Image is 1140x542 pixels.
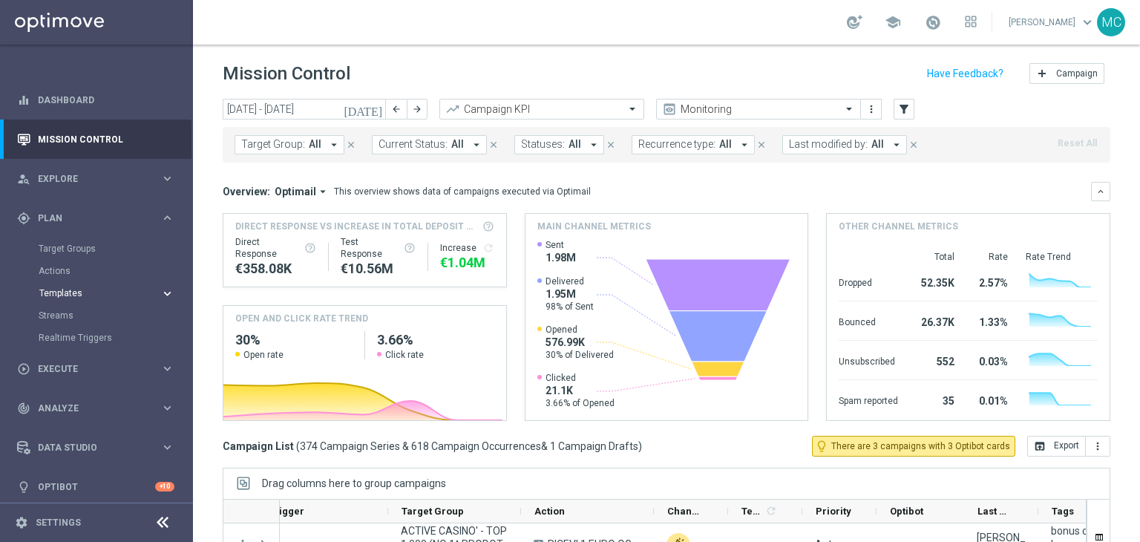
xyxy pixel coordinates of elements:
div: €358,075 [235,260,316,278]
span: Target Group [402,506,464,517]
i: [DATE] [344,102,384,116]
div: 2.57% [972,270,1008,293]
a: Realtime Triggers [39,332,154,344]
span: Sent [546,239,576,251]
button: close [755,137,768,153]
span: Priority [816,506,851,517]
span: Plan [38,214,160,223]
div: Rate Trend [1026,251,1098,263]
div: Bounced [839,309,898,333]
span: Campaign [1056,68,1098,79]
i: close [346,140,356,150]
div: 26.37K [916,309,954,333]
span: Last modified by: [789,138,868,151]
span: Statuses: [521,138,565,151]
div: Dashboard [17,80,174,120]
div: Templates [39,282,191,304]
button: more_vert [864,100,879,118]
span: All [569,138,581,151]
button: play_circle_outline Execute keyboard_arrow_right [16,363,175,375]
button: lightbulb_outline There are 3 campaigns with 3 Optibot cards [812,436,1015,457]
span: Clicked [546,372,615,384]
span: Templates [39,289,145,298]
i: refresh [765,505,777,517]
i: arrow_drop_down [316,185,330,198]
div: Data Studio [17,441,160,454]
i: equalizer [17,94,30,107]
div: Rate [972,251,1008,263]
i: preview [662,102,677,117]
i: settings [15,516,28,529]
a: [PERSON_NAME]keyboard_arrow_down [1007,11,1097,33]
span: Direct Response VS Increase In Total Deposit Amount [235,220,478,233]
i: keyboard_arrow_right [160,401,174,415]
a: Dashboard [38,80,174,120]
a: Optibot [38,467,155,506]
input: Select date range [223,99,386,120]
span: All [451,138,464,151]
i: keyboard_arrow_right [160,287,174,301]
div: Explore [17,172,160,186]
span: Recurrence type: [638,138,715,151]
button: filter_alt [894,99,914,120]
div: Total [916,251,954,263]
multiple-options-button: Export to CSV [1027,440,1110,451]
button: Current Status: All arrow_drop_down [372,135,487,154]
span: Tags [1052,506,1074,517]
i: close [488,140,499,150]
div: This overview shows data of campaigns executed via Optimail [334,185,591,198]
div: 52.35K [916,270,954,293]
h3: Overview: [223,185,270,198]
span: Target Group: [241,138,305,151]
a: Target Groups [39,243,154,255]
i: more_vert [865,103,877,115]
div: Optibot [17,467,174,506]
i: lightbulb [17,480,30,494]
button: lightbulb Optibot +10 [16,481,175,493]
button: Mission Control [16,134,175,146]
i: arrow_drop_down [327,138,341,151]
i: open_in_browser [1034,440,1046,452]
button: Data Studio keyboard_arrow_right [16,442,175,454]
span: 1.95M [546,287,594,301]
i: filter_alt [897,102,911,116]
h2: 30% [235,331,353,349]
div: gps_fixed Plan keyboard_arrow_right [16,212,175,224]
button: Recurrence type: All arrow_drop_down [632,135,755,154]
button: add Campaign [1029,63,1104,84]
span: keyboard_arrow_down [1079,14,1095,30]
button: Last modified by: All arrow_drop_down [782,135,907,154]
div: equalizer Dashboard [16,94,175,106]
div: Target Groups [39,238,191,260]
i: arrow_drop_down [470,138,483,151]
i: refresh [482,242,494,254]
span: ( [296,440,300,453]
a: Actions [39,265,154,277]
span: Open rate [243,349,284,361]
ng-select: Monitoring [656,99,861,120]
div: MC [1097,8,1125,36]
div: €1,041,102 [440,254,494,272]
button: close [487,137,500,153]
i: arrow_drop_down [738,138,751,151]
button: Statuses: All arrow_drop_down [514,135,604,154]
span: Explore [38,174,160,183]
span: Calculate column [763,503,777,519]
div: Row Groups [262,477,446,489]
span: 98% of Sent [546,301,594,313]
div: 0.01% [972,388,1008,411]
h4: Main channel metrics [537,220,651,233]
span: Channel [667,506,703,517]
span: Optibot [890,506,923,517]
div: Direct Response [235,236,316,260]
div: track_changes Analyze keyboard_arrow_right [16,402,175,414]
span: 374 Campaign Series & 618 Campaign Occurrences [300,440,541,453]
span: Action [534,506,565,517]
i: add [1036,68,1048,79]
i: trending_up [445,102,460,117]
div: Execute [17,362,160,376]
ng-select: Campaign KPI [439,99,644,120]
div: Templates keyboard_arrow_right [39,287,175,299]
